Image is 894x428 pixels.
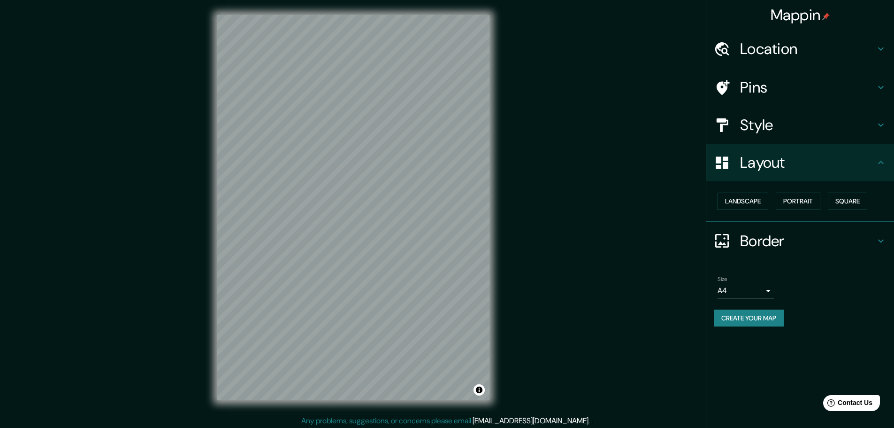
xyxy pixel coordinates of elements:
[718,283,774,298] div: A4
[776,193,820,210] button: Portrait
[740,153,875,172] h4: Layout
[301,415,590,427] p: Any problems, suggestions, or concerns please email .
[706,30,894,68] div: Location
[822,13,830,20] img: pin-icon.png
[740,232,875,250] h4: Border
[718,275,727,283] label: Size
[714,310,784,327] button: Create your map
[740,78,875,97] h4: Pins
[591,415,593,427] div: .
[473,416,588,426] a: [EMAIL_ADDRESS][DOMAIN_NAME]
[771,6,830,24] h4: Mappin
[217,15,489,400] canvas: Map
[740,116,875,134] h4: Style
[590,415,591,427] div: .
[706,222,894,260] div: Border
[810,391,884,418] iframe: Help widget launcher
[706,106,894,144] div: Style
[718,193,768,210] button: Landscape
[474,384,485,396] button: Toggle attribution
[706,144,894,181] div: Layout
[740,39,875,58] h4: Location
[828,193,867,210] button: Square
[706,69,894,106] div: Pins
